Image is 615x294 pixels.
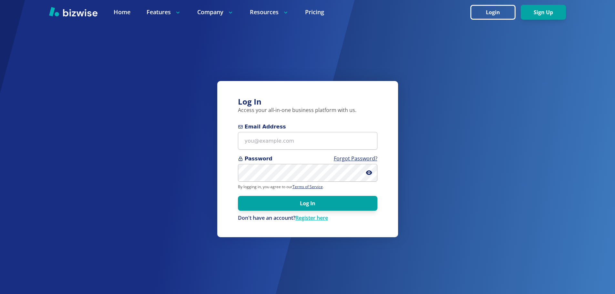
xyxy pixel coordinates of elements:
[238,132,377,150] input: you@example.com
[147,8,181,16] p: Features
[238,184,377,189] p: By logging in, you agree to our .
[470,5,516,20] button: Login
[238,107,377,114] p: Access your all-in-one business platform with us.
[238,155,377,163] span: Password
[250,8,289,16] p: Resources
[238,215,377,222] div: Don't have an account?Register here
[238,96,377,107] h3: Log In
[295,214,328,221] a: Register here
[238,215,377,222] p: Don't have an account?
[292,184,323,189] a: Terms of Service
[470,9,521,15] a: Login
[521,9,566,15] a: Sign Up
[197,8,234,16] p: Company
[49,7,97,16] img: Bizwise Logo
[334,155,377,162] a: Forgot Password?
[521,5,566,20] button: Sign Up
[305,8,324,16] a: Pricing
[114,8,130,16] a: Home
[238,123,377,131] span: Email Address
[238,196,377,211] button: Log In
